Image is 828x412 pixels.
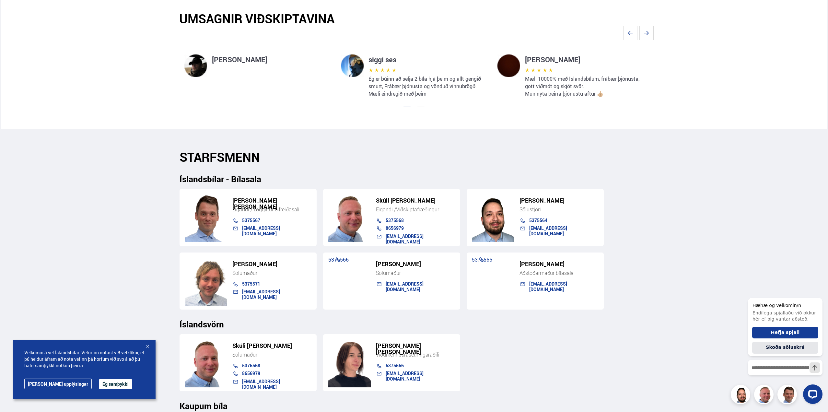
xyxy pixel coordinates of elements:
h3: Kaupum bíla [180,401,649,411]
div: Viðurkenndur [376,351,455,358]
img: FbJEzSuNWCJXmdc-.webp [185,193,227,242]
a: [EMAIL_ADDRESS][DOMAIN_NAME] [529,225,567,236]
a: 5375568 [242,362,260,369]
div: Sölustjóri [519,206,599,213]
a: [EMAIL_ADDRESS][DOMAIN_NAME] [242,225,280,236]
a: 5375564 [529,217,547,223]
a: 8656979 [386,225,404,231]
h5: [PERSON_NAME] [519,197,599,204]
a: [EMAIL_ADDRESS][DOMAIN_NAME] [386,370,424,382]
p: Mæli 10000% með Íslandsbílum, frábær þjónusta, gott viðmót og skjót svör. [525,75,644,90]
div: Sölumaður [232,351,311,358]
a: 5375566 [472,256,492,263]
span: ásetningaraðili [406,351,439,358]
img: nhp88E3Fdnt1Opn2.png [732,386,751,405]
svg: Previous slide [623,26,637,40]
div: Eigandi / Löggiltur bifreiðasali [232,206,311,213]
div: Sölumaður [232,270,311,276]
h2: UMSAGNIR VIÐSKIPTAVINA [179,11,648,26]
img: TiAwD7vhpwHUHg8j.png [328,338,371,387]
a: 5375566 [328,256,349,263]
p: Mun nýta þeirra þjónustu aftur 👍🏼 [525,90,644,98]
svg: Next slide [639,26,654,40]
a: [PERSON_NAME] upplýsingar [24,379,92,389]
h5: [PERSON_NAME] [PERSON_NAME] [376,343,455,355]
a: 8656979 [242,370,260,376]
div: Sölumaður [376,270,455,276]
iframe: LiveChat chat widget [743,286,825,409]
h4: siggi ses [368,54,487,65]
h5: [PERSON_NAME] [519,261,599,267]
h4: [PERSON_NAME] [212,54,331,65]
h3: Íslandsbílar - Bílasala [180,174,649,184]
h2: STARFSMENN [180,150,649,164]
a: [EMAIL_ADDRESS][DOMAIN_NAME] [529,281,567,292]
h5: Skúli [PERSON_NAME] [376,197,455,204]
span: Viðskiptafræðingur [396,206,439,213]
h5: [PERSON_NAME] [376,261,455,267]
img: SZ4H-t_Copy_of_C.png [185,257,227,306]
p: Ég er búinn að selja 2 bíla hjá þeim og allt gengið smurt, Frábær þjónusta og vönduð vinnubrögð. ... [368,75,487,98]
img: siFngHWaQ9KaOqBr.png [328,193,371,242]
h5: Skúli [PERSON_NAME] [232,343,311,349]
img: ivSJBoSYNJ1imj5R.webp [497,54,520,77]
span: Velkomin á vef Íslandsbílar. Vefurinn notast við vefkökur, ef þú heldur áfram að nota vefinn þá h... [24,349,144,369]
a: 5375568 [386,217,404,223]
div: Eigandi / [376,206,455,213]
h5: [PERSON_NAME] [232,261,311,267]
span: ★ ★ ★ ★ ★ [368,66,396,74]
a: 5375566 [386,362,404,369]
a: [EMAIL_ADDRESS][DOMAIN_NAME] [242,378,280,390]
div: Aðstoðarmaður bílasala [519,270,599,276]
img: SllRT5B5QPkh28GD.webp [341,54,364,77]
h4: [PERSON_NAME] [525,54,644,65]
img: dsORqd-mBEOihhtP.webp [184,54,207,77]
a: [EMAIL_ADDRESS][DOMAIN_NAME] [386,233,424,244]
a: 5375567 [242,217,260,223]
h5: [PERSON_NAME] [PERSON_NAME] [232,197,311,210]
a: [EMAIL_ADDRESS][DOMAIN_NAME] [386,281,424,292]
h3: Íslandsvörn [180,319,649,329]
span: ★ ★ ★ ★ ★ [525,66,553,74]
a: 5375571 [242,281,260,287]
button: Ég samþykki [99,379,132,389]
a: [EMAIL_ADDRESS][DOMAIN_NAME] [242,288,280,300]
img: m7PZdWzYfFvz2vuk.png [185,338,227,387]
img: nhp88E3Fdnt1Opn2.png [472,193,514,242]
